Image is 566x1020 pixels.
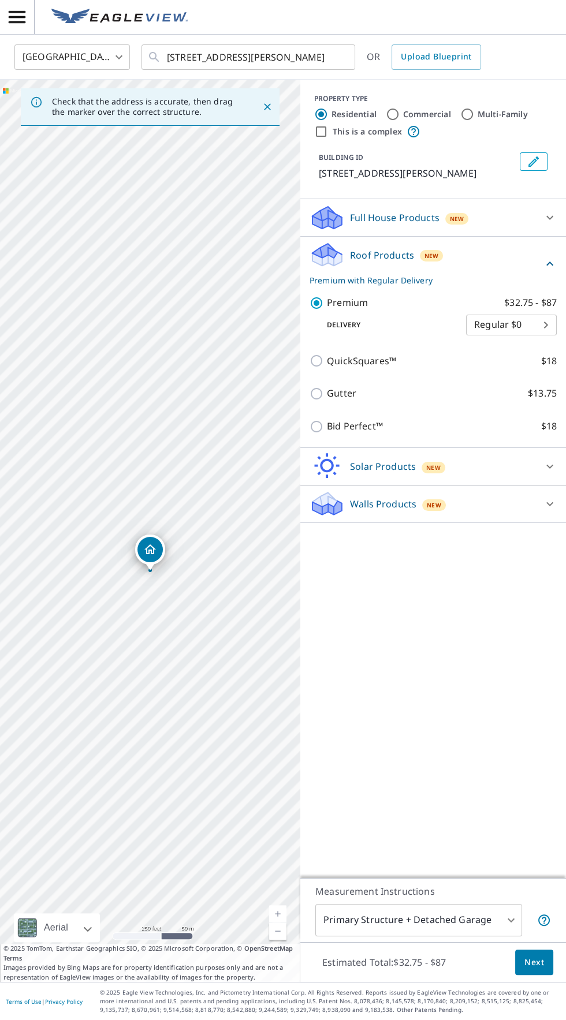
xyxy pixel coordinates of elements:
[350,248,414,262] p: Roof Products
[520,152,548,171] button: Edit building 1
[3,944,297,963] span: © 2025 TomTom, Earthstar Geographics SIO, © 2025 Microsoft Corporation, ©
[478,109,528,120] label: Multi-Family
[44,2,195,33] a: EV Logo
[52,96,241,117] p: Check that the address is accurate, then drag the marker over the correct structure.
[269,922,286,940] a: Current Level 17, Zoom Out
[528,386,557,401] p: $13.75
[426,463,441,472] span: New
[367,44,481,70] div: OR
[450,214,464,223] span: New
[504,296,557,310] p: $32.75 - $87
[310,453,557,480] div: Solar ProductsNew
[427,500,441,510] span: New
[3,954,23,962] a: Terms
[541,354,557,368] p: $18
[40,913,72,942] div: Aerial
[466,309,557,341] div: Regular $0
[537,913,551,927] span: Your report will include the primary structure and a detached garage if one exists.
[333,126,402,137] label: This is a complex
[167,41,332,73] input: Search by address or latitude-longitude
[319,152,363,162] p: BUILDING ID
[327,386,356,401] p: Gutter
[6,997,42,1006] a: Terms of Use
[524,955,544,970] span: Next
[332,109,377,120] label: Residential
[315,884,551,898] p: Measurement Instructions
[269,905,286,922] a: Current Level 17, Zoom In
[310,490,557,518] div: Walls ProductsNew
[51,9,188,26] img: EV Logo
[515,950,553,976] button: Next
[327,296,368,310] p: Premium
[14,913,100,942] div: Aerial
[310,274,543,286] p: Premium with Regular Delivery
[14,41,130,73] div: [GEOGRAPHIC_DATA]
[403,109,451,120] label: Commercial
[327,354,396,368] p: QuickSquares™
[45,997,83,1006] a: Privacy Policy
[314,94,552,104] div: PROPERTY TYPE
[315,904,522,936] div: Primary Structure + Detached Garage
[313,950,455,975] p: Estimated Total: $32.75 - $87
[310,204,557,231] div: Full House ProductsNew
[327,419,383,434] p: Bid Perfect™
[541,419,557,434] p: $18
[135,535,165,570] div: Dropped pin, building 1, Residential property, 17624 Riverbend Rd Kearney, MO 64060
[244,944,293,952] a: OpenStreetMap
[401,50,471,64] span: Upload Blueprint
[100,988,560,1014] p: © 2025 Eagle View Technologies, Inc. and Pictometry International Corp. All Rights Reserved. Repo...
[319,166,515,180] p: [STREET_ADDRESS][PERSON_NAME]
[350,459,416,473] p: Solar Products
[6,998,83,1005] p: |
[392,44,481,70] a: Upload Blueprint
[350,211,440,225] p: Full House Products
[310,241,557,286] div: Roof ProductsNewPremium with Regular Delivery
[350,497,416,511] p: Walls Products
[260,99,275,114] button: Close
[425,251,439,260] span: New
[310,320,466,330] p: Delivery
